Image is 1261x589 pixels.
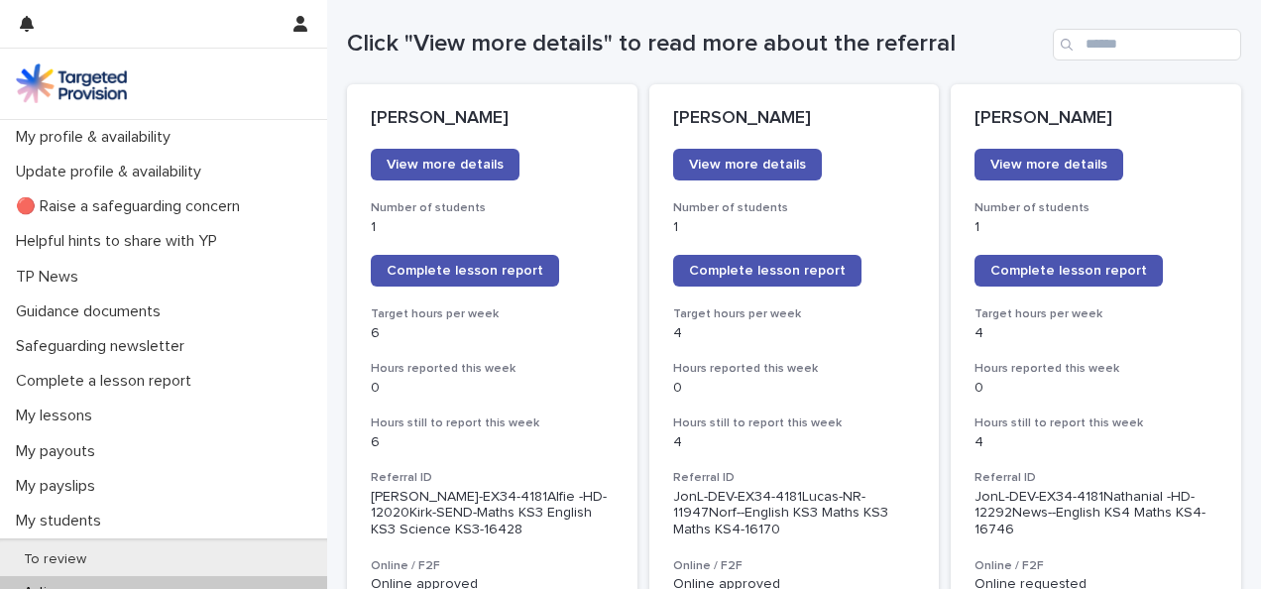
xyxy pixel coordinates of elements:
[673,219,916,236] p: 1
[8,163,217,181] p: Update profile & availability
[689,264,846,278] span: Complete lesson report
[673,255,861,287] a: Complete lesson report
[974,306,1217,322] h3: Target hours per week
[371,415,614,431] h3: Hours still to report this week
[387,158,504,172] span: View more details
[673,415,916,431] h3: Hours still to report this week
[974,380,1217,397] p: 0
[8,442,111,461] p: My payouts
[974,489,1217,538] p: JonL-DEV-EX34-4181Nathanial -HD-12292News--English KS4 Maths KS4-16746
[8,128,186,147] p: My profile & availability
[974,415,1217,431] h3: Hours still to report this week
[371,380,614,397] p: 0
[689,158,806,172] span: View more details
[8,372,207,391] p: Complete a lesson report
[8,512,117,530] p: My students
[387,264,543,278] span: Complete lesson report
[371,489,614,538] p: [PERSON_NAME]-EX34-4181Alfie -HD-12020Kirk-SEND-Maths KS3 English KS3 Science KS3-16428
[974,434,1217,451] p: 4
[673,558,916,574] h3: Online / F2F
[974,325,1217,342] p: 4
[8,551,102,568] p: To review
[371,434,614,451] p: 6
[673,306,916,322] h3: Target hours per week
[8,232,233,251] p: Helpful hints to share with YP
[974,361,1217,377] h3: Hours reported this week
[673,470,916,486] h3: Referral ID
[974,255,1163,287] a: Complete lesson report
[673,149,822,180] a: View more details
[673,200,916,216] h3: Number of students
[673,380,916,397] p: 0
[371,361,614,377] h3: Hours reported this week
[8,337,200,356] p: Safeguarding newsletter
[347,30,1045,59] h1: Click "View more details" to read more about the referral
[974,108,1217,130] p: [PERSON_NAME]
[8,268,94,287] p: TP News
[371,470,614,486] h3: Referral ID
[8,302,176,321] p: Guidance documents
[673,108,916,130] p: [PERSON_NAME]
[16,63,127,103] img: M5nRWzHhSzIhMunXDL62
[974,200,1217,216] h3: Number of students
[673,434,916,451] p: 4
[371,108,614,130] p: [PERSON_NAME]
[673,361,916,377] h3: Hours reported this week
[673,325,916,342] p: 4
[8,407,108,425] p: My lessons
[673,489,916,538] p: JonL-DEV-EX34-4181Lucas-NR-11947Norf--English KS3 Maths KS3 Maths KS4-16170
[371,325,614,342] p: 6
[371,219,614,236] p: 1
[974,470,1217,486] h3: Referral ID
[371,200,614,216] h3: Number of students
[371,255,559,287] a: Complete lesson report
[8,477,111,496] p: My payslips
[371,558,614,574] h3: Online / F2F
[8,197,256,216] p: 🔴 Raise a safeguarding concern
[371,306,614,322] h3: Target hours per week
[1053,29,1241,60] input: Search
[974,149,1123,180] a: View more details
[990,158,1107,172] span: View more details
[371,149,519,180] a: View more details
[974,558,1217,574] h3: Online / F2F
[974,219,1217,236] p: 1
[990,264,1147,278] span: Complete lesson report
